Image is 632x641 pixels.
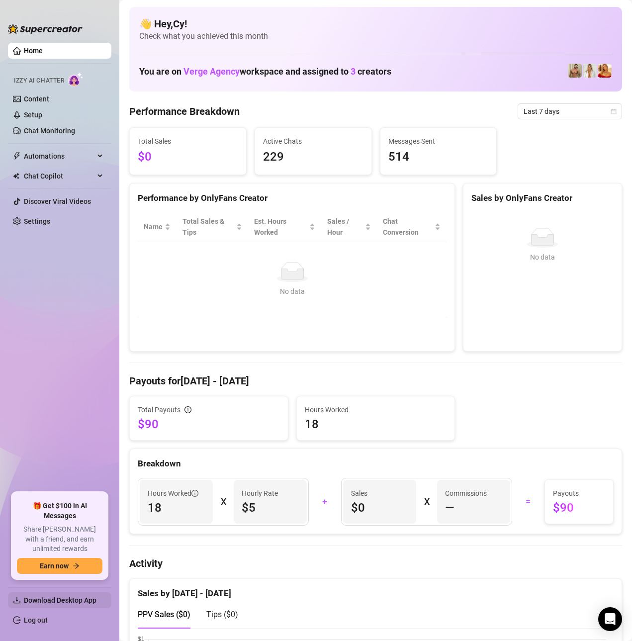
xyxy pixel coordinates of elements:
[184,406,191,413] span: info-circle
[24,127,75,135] a: Chat Monitoring
[40,562,69,570] span: Earn now
[315,494,335,510] div: +
[598,607,622,631] div: Open Intercom Messenger
[129,104,240,118] h4: Performance Breakdown
[17,558,102,574] button: Earn nowarrow-right
[129,556,622,570] h4: Activity
[475,252,610,263] div: No data
[221,494,226,510] div: X
[24,596,96,604] span: Download Desktop App
[8,24,83,34] img: logo-BBDzfeDw.svg
[129,374,622,388] h4: Payouts for [DATE] - [DATE]
[138,148,238,167] span: $0
[182,216,234,238] span: Total Sales & Tips
[139,17,612,31] h4: 👋 Hey, Cy !
[24,111,42,119] a: Setup
[568,64,582,78] img: Mo
[24,217,50,225] a: Settings
[17,501,102,521] span: 🎁 Get $100 in AI Messages
[139,31,612,42] span: Check what you achieved this month
[13,173,19,180] img: Chat Copilot
[242,488,278,499] article: Hourly Rate
[138,457,614,470] div: Breakdown
[191,490,198,497] span: info-circle
[138,136,238,147] span: Total Sales
[611,108,617,114] span: calendar
[263,148,363,167] span: 229
[24,95,49,103] a: Content
[139,66,391,77] h1: You are on workspace and assigned to creators
[138,579,614,600] div: Sales by [DATE] - [DATE]
[13,152,21,160] span: thunderbolt
[524,104,616,119] span: Last 7 days
[351,488,408,499] span: Sales
[305,404,447,415] span: Hours Worked
[24,168,94,184] span: Chat Copilot
[138,404,181,415] span: Total Payouts
[518,494,539,510] div: =
[388,136,489,147] span: Messages Sent
[377,212,447,242] th: Chat Conversion
[14,76,64,86] span: Izzy AI Chatter
[424,494,429,510] div: X
[388,148,489,167] span: 514
[305,416,447,432] span: 18
[138,212,177,242] th: Name
[351,500,408,516] span: $0
[17,525,102,554] span: Share [PERSON_NAME] with a friend, and earn unlimited rewards
[73,562,80,569] span: arrow-right
[242,500,299,516] span: $5
[321,212,377,242] th: Sales / Hour
[138,416,280,432] span: $90
[148,286,437,297] div: No data
[383,216,433,238] span: Chat Conversion
[24,148,94,164] span: Automations
[183,66,240,77] span: Verge Agency
[177,212,248,242] th: Total Sales & Tips
[138,191,447,205] div: Performance by OnlyFans Creator
[148,488,198,499] span: Hours Worked
[68,72,84,87] img: AI Chatter
[138,610,190,619] span: PPV Sales ( $0 )
[206,610,238,619] span: Tips ( $0 )
[24,616,48,624] a: Log out
[351,66,356,77] span: 3
[445,488,487,499] article: Commissions
[553,500,606,516] span: $90
[24,197,91,205] a: Discover Viral Videos
[144,221,163,232] span: Name
[327,216,363,238] span: Sales / Hour
[445,500,454,516] span: —
[471,191,614,205] div: Sales by OnlyFans Creator
[553,488,606,499] span: Payouts
[598,64,612,78] img: Mikayla FREE
[263,136,363,147] span: Active Chats
[24,47,43,55] a: Home
[254,216,307,238] div: Est. Hours Worked
[148,500,205,516] span: 18
[13,596,21,604] span: download
[583,64,597,78] img: Mikayla PAID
